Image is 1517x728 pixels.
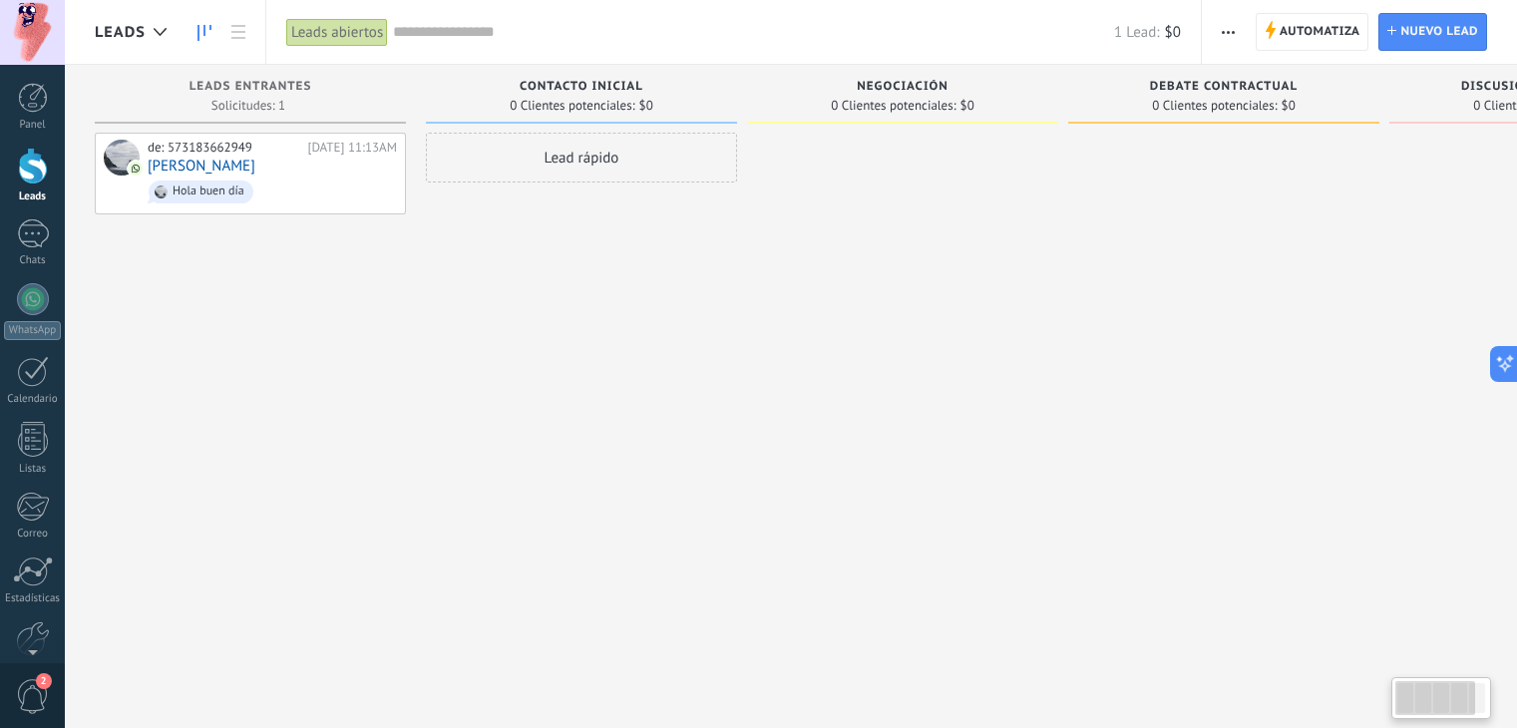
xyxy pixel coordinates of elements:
[148,140,300,156] div: de: 573183662949
[148,158,255,175] a: [PERSON_NAME]
[426,133,737,182] div: Lead rápido
[1114,23,1159,42] span: 1 Lead:
[960,100,974,112] span: $0
[4,190,62,203] div: Leads
[1256,13,1369,51] a: Automatiza
[4,393,62,406] div: Calendario
[129,162,143,176] img: com.amocrm.amocrmwa.svg
[1400,14,1478,50] span: Nuevo lead
[4,119,62,132] div: Panel
[831,100,955,112] span: 0 Clientes potenciales:
[104,140,140,176] div: Luisa Medina
[1078,80,1369,97] div: Debate contractual
[307,140,397,156] div: [DATE] 11:13AM
[173,184,244,198] div: Hola buen día
[95,23,146,42] span: Leads
[857,80,948,94] span: Negociación
[436,80,727,97] div: Contacto inicial
[1152,100,1277,112] span: 0 Clientes potenciales:
[4,321,61,340] div: WhatsApp
[221,13,255,52] a: Lista
[4,463,62,476] div: Listas
[1282,100,1296,112] span: $0
[4,592,62,605] div: Estadísticas
[1280,14,1360,50] span: Automatiza
[1378,13,1487,51] a: Nuevo lead
[1214,13,1243,51] button: Más
[757,80,1048,97] div: Negociación
[1150,80,1298,94] span: Debate contractual
[1165,23,1181,42] span: $0
[188,13,221,52] a: Leads
[520,80,643,94] span: Contacto inicial
[190,80,312,94] span: Leads Entrantes
[510,100,634,112] span: 0 Clientes potenciales:
[639,100,653,112] span: $0
[36,673,52,689] span: 2
[211,100,285,112] span: Solicitudes: 1
[286,18,388,47] div: Leads abiertos
[4,254,62,267] div: Chats
[4,528,62,541] div: Correo
[105,80,396,97] div: Leads Entrantes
